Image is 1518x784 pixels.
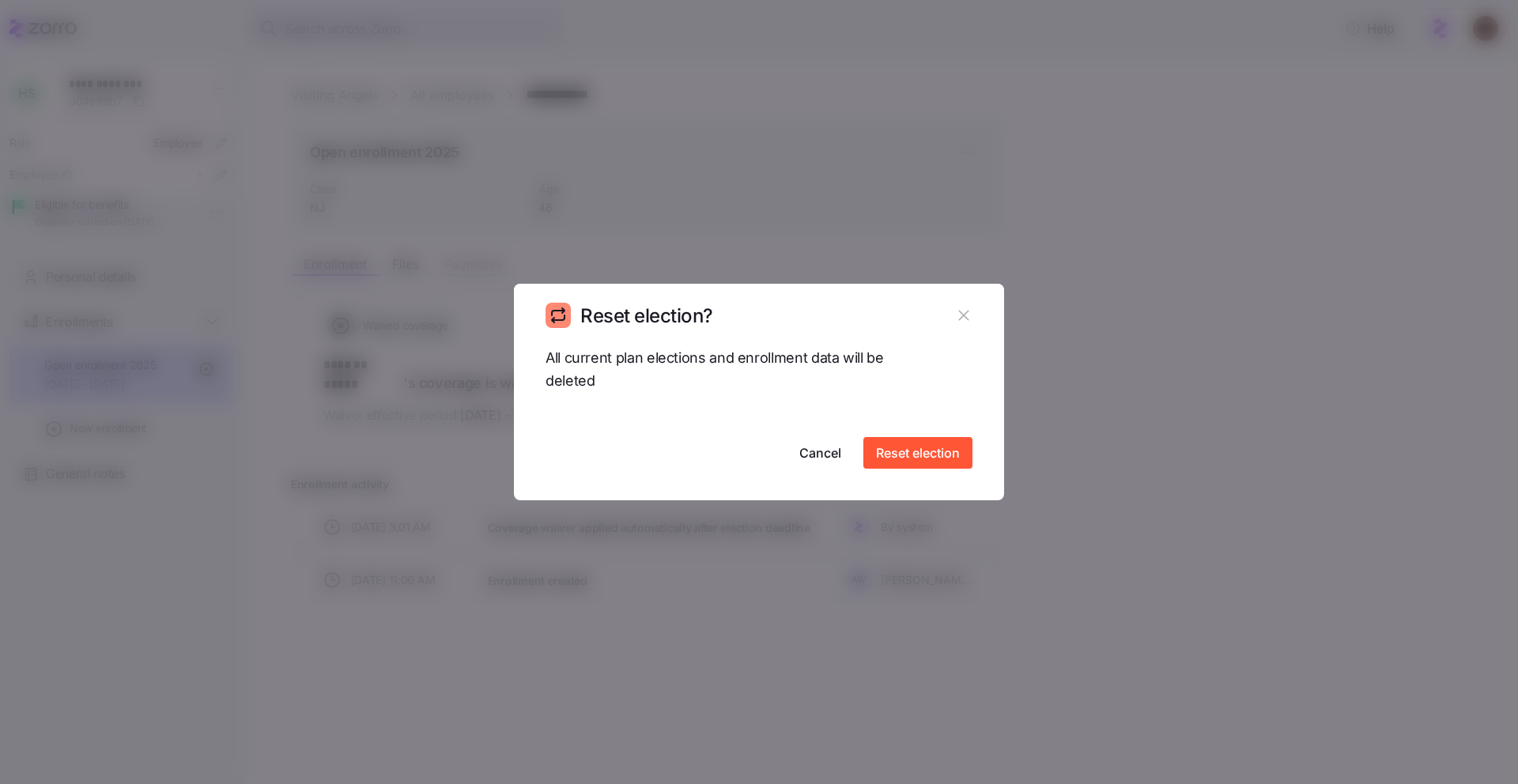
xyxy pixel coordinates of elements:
[787,437,854,469] button: Cancel
[863,437,972,469] button: Reset election
[580,303,713,328] h1: Reset election?
[876,443,960,462] span: Reset election
[799,443,841,462] span: Cancel
[546,347,885,393] span: All current plan elections and enrollment data will be deleted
